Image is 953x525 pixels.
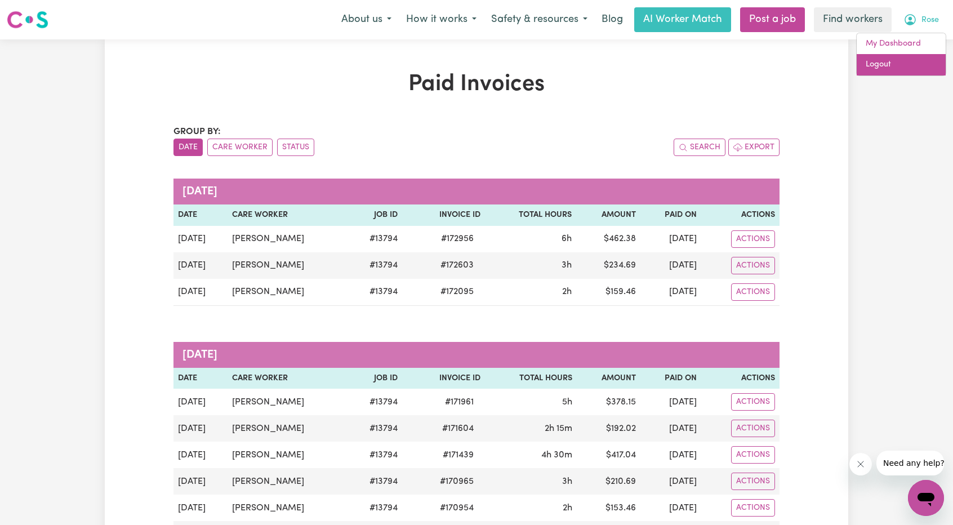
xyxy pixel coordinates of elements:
[640,415,701,442] td: [DATE]
[562,261,572,270] span: 3 hours
[173,179,780,204] caption: [DATE]
[173,252,228,279] td: [DATE]
[207,139,273,156] button: sort invoices by care worker
[402,204,484,226] th: Invoice ID
[577,442,641,468] td: $ 417.04
[173,415,228,442] td: [DATE]
[7,10,48,30] img: Careseekers logo
[731,393,775,411] button: Actions
[173,342,780,368] caption: [DATE]
[576,252,640,279] td: $ 234.69
[545,424,572,433] span: 2 hours 15 minutes
[402,368,486,389] th: Invoice ID
[348,204,403,226] th: Job ID
[577,468,641,495] td: $ 210.69
[856,33,946,76] div: My Account
[348,252,403,279] td: # 13794
[173,204,228,226] th: Date
[228,495,348,521] td: [PERSON_NAME]
[731,230,775,248] button: Actions
[347,389,402,415] td: # 13794
[173,71,780,98] h1: Paid Invoices
[485,368,576,389] th: Total Hours
[921,14,939,26] span: Rose
[173,139,203,156] button: sort invoices by date
[640,495,701,521] td: [DATE]
[347,495,402,521] td: # 13794
[433,475,480,488] span: # 170965
[436,448,480,462] span: # 171439
[640,468,701,495] td: [DATE]
[577,495,641,521] td: $ 153.46
[896,8,946,32] button: My Account
[347,368,402,389] th: Job ID
[277,139,314,156] button: sort invoices by paid status
[857,33,946,55] a: My Dashboard
[228,204,348,226] th: Care Worker
[576,226,640,252] td: $ 462.38
[347,415,402,442] td: # 13794
[562,398,572,407] span: 5 hours
[173,226,228,252] td: [DATE]
[228,279,348,306] td: [PERSON_NAME]
[228,442,348,468] td: [PERSON_NAME]
[640,279,701,306] td: [DATE]
[173,495,228,521] td: [DATE]
[484,8,595,32] button: Safety & resources
[674,139,725,156] button: Search
[485,204,577,226] th: Total Hours
[640,252,701,279] td: [DATE]
[434,259,480,272] span: # 172603
[348,226,403,252] td: # 13794
[173,468,228,495] td: [DATE]
[173,389,228,415] td: [DATE]
[577,368,641,389] th: Amount
[228,226,348,252] td: [PERSON_NAME]
[435,422,480,435] span: # 171604
[562,477,572,486] span: 3 hours
[334,8,399,32] button: About us
[740,7,805,32] a: Post a job
[433,501,480,515] span: # 170954
[228,415,348,442] td: [PERSON_NAME]
[731,446,775,464] button: Actions
[731,257,775,274] button: Actions
[434,232,480,246] span: # 172956
[347,442,402,468] td: # 13794
[634,7,731,32] a: AI Worker Match
[577,389,641,415] td: $ 378.15
[173,279,228,306] td: [DATE]
[228,252,348,279] td: [PERSON_NAME]
[731,499,775,517] button: Actions
[876,451,944,475] iframe: Message from company
[731,283,775,301] button: Actions
[640,389,701,415] td: [DATE]
[701,204,780,226] th: Actions
[173,442,228,468] td: [DATE]
[563,504,572,513] span: 2 hours
[541,451,572,460] span: 4 hours 30 minutes
[399,8,484,32] button: How it works
[434,285,480,299] span: # 172095
[438,395,480,409] span: # 171961
[640,442,701,468] td: [DATE]
[577,415,641,442] td: $ 192.02
[576,204,640,226] th: Amount
[731,473,775,490] button: Actions
[640,204,701,226] th: Paid On
[857,54,946,75] a: Logout
[7,8,68,17] span: Need any help?
[7,7,48,33] a: Careseekers logo
[595,7,630,32] a: Blog
[228,368,348,389] th: Care Worker
[640,226,701,252] td: [DATE]
[347,468,402,495] td: # 13794
[173,368,228,389] th: Date
[701,368,780,389] th: Actions
[562,287,572,296] span: 2 hours
[576,279,640,306] td: $ 159.46
[348,279,403,306] td: # 13794
[562,234,572,243] span: 6 hours
[228,468,348,495] td: [PERSON_NAME]
[908,480,944,516] iframe: Button to launch messaging window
